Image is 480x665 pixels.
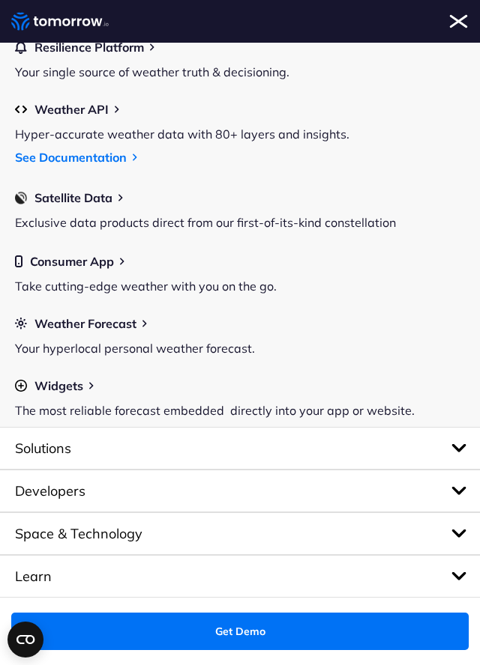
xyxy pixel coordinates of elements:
[34,317,136,330] span: Weather Forecast
[15,127,445,142] div: Hyper-accurate weather data with 80+ layers and insights.
[15,40,27,54] img: bell.svg
[15,379,465,415] a: WidgetsThe most reliable forecast embedded directly into your app or website.
[7,622,43,658] button: Open CMP widget
[34,379,83,392] span: Widgets
[15,403,445,418] div: The most reliable forecast embedded directly into your app or website.
[11,613,469,650] a: Get Demo
[15,103,465,139] a: Weather APIHyper-accurate weather data with 80+ layers and insights.
[34,40,144,54] span: Resilience Platform
[15,317,27,330] img: sun.svg
[15,317,465,353] a: Weather ForecastYour hyperlocal personal weather forecast.
[15,255,465,291] a: Consumer AppTake cutting-edge weather with you on the go.
[15,255,22,268] img: mobile.svg
[15,191,465,227] a: Satellite DataExclusive data products direct from our first-of-its-kind constellation
[15,40,465,76] a: Resilience PlatformYour single source of weather truth & decisioning.
[15,150,127,165] a: See Documentation
[15,279,445,294] div: Take cutting-edge weather with you on the go.
[15,215,445,230] div: Exclusive data products direct from our first-of-its-kind constellation
[15,191,27,204] img: satellite-data-menu.png
[15,341,445,356] div: Your hyperlocal personal weather forecast.
[15,103,27,116] img: api.svg
[11,10,109,33] a: Home link
[15,64,445,79] div: Your single source of weather truth & decisioning.
[30,255,114,268] span: Consumer App
[15,379,27,392] img: plus-circle.svg
[34,191,112,204] span: Satellite Data
[34,103,109,116] span: Weather API
[448,11,469,32] button: Toggle mobile menu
